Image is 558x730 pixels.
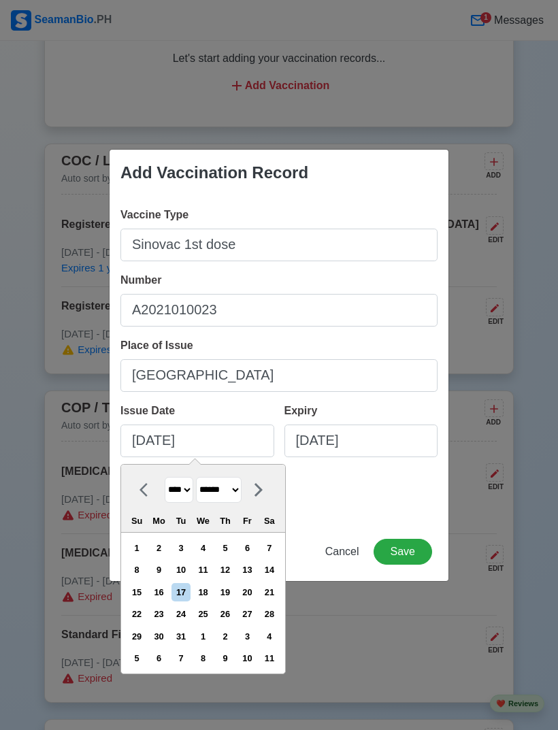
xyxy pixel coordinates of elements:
[194,605,212,623] div: Choose Wednesday, August 25th, 2021
[194,627,212,646] div: Choose Wednesday, September 1st, 2021
[260,561,278,579] div: Choose Saturday, August 14th, 2021
[238,649,257,667] div: Choose Friday, September 10th, 2021
[150,539,168,557] div: Choose Monday, August 2nd, 2021
[128,583,146,601] div: Choose Sunday, August 15th, 2021
[194,561,212,579] div: Choose Wednesday, August 11th, 2021
[194,583,212,601] div: Choose Wednesday, August 18th, 2021
[150,583,168,601] div: Choose Monday, August 16th, 2021
[120,229,438,261] input: Ex: Sinovac 1st Dose
[216,561,234,579] div: Choose Thursday, August 12th, 2021
[150,627,168,646] div: Choose Monday, August 30th, 2021
[260,627,278,646] div: Choose Saturday, September 4th, 2021
[260,605,278,623] div: Choose Saturday, August 28th, 2021
[171,627,190,646] div: Choose Tuesday, August 31st, 2021
[120,209,188,220] span: Vaccine Type
[120,161,308,185] div: Add Vaccination Record
[216,539,234,557] div: Choose Thursday, August 5th, 2021
[260,583,278,601] div: Choose Saturday, August 21st, 2021
[150,649,168,667] div: Choose Monday, September 6th, 2021
[238,627,257,646] div: Choose Friday, September 3rd, 2021
[238,512,257,530] div: Fr
[260,649,278,667] div: Choose Saturday, September 11th, 2021
[216,583,234,601] div: Choose Thursday, August 19th, 2021
[216,649,234,667] div: Choose Thursday, September 9th, 2021
[171,583,190,601] div: Choose Tuesday, August 17th, 2021
[150,605,168,623] div: Choose Monday, August 23rd, 2021
[120,403,180,419] div: Issue Date
[125,537,280,669] div: month 2021-08
[128,561,146,579] div: Choose Sunday, August 8th, 2021
[238,539,257,557] div: Choose Friday, August 6th, 2021
[120,359,438,392] input: Ex: Manila
[128,649,146,667] div: Choose Sunday, September 5th, 2021
[120,294,438,327] input: Ex: 1234567890
[128,512,146,530] div: Su
[128,605,146,623] div: Choose Sunday, August 22nd, 2021
[216,605,234,623] div: Choose Thursday, August 26th, 2021
[194,649,212,667] div: Choose Wednesday, September 8th, 2021
[194,512,212,530] div: We
[216,512,234,530] div: Th
[171,605,190,623] div: Choose Tuesday, August 24th, 2021
[171,512,190,530] div: Tu
[120,339,193,351] span: Place of Issue
[171,561,190,579] div: Choose Tuesday, August 10th, 2021
[284,403,323,419] div: Expiry
[128,627,146,646] div: Choose Sunday, August 29th, 2021
[325,546,359,557] span: Cancel
[238,583,257,601] div: Choose Friday, August 20th, 2021
[316,539,368,565] button: Cancel
[260,512,278,530] div: Sa
[216,627,234,646] div: Choose Thursday, September 2nd, 2021
[374,539,432,565] button: Save
[150,561,168,579] div: Choose Monday, August 9th, 2021
[120,274,161,286] span: Number
[238,605,257,623] div: Choose Friday, August 27th, 2021
[150,512,168,530] div: Mo
[171,649,190,667] div: Choose Tuesday, September 7th, 2021
[171,539,190,557] div: Choose Tuesday, August 3rd, 2021
[128,539,146,557] div: Choose Sunday, August 1st, 2021
[260,539,278,557] div: Choose Saturday, August 7th, 2021
[238,561,257,579] div: Choose Friday, August 13th, 2021
[194,539,212,557] div: Choose Wednesday, August 4th, 2021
